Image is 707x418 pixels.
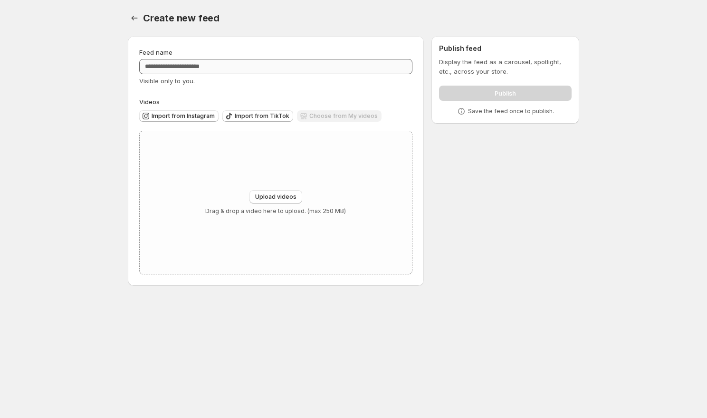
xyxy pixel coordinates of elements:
[235,112,289,120] span: Import from TikTok
[222,110,293,122] button: Import from TikTok
[468,107,554,115] p: Save the feed once to publish.
[139,49,172,56] span: Feed name
[139,110,219,122] button: Import from Instagram
[139,77,195,85] span: Visible only to you.
[439,44,572,53] h2: Publish feed
[205,207,346,215] p: Drag & drop a video here to upload. (max 250 MB)
[139,98,160,106] span: Videos
[143,12,220,24] span: Create new feed
[152,112,215,120] span: Import from Instagram
[249,190,302,204] button: Upload videos
[128,11,141,25] button: Settings
[255,193,296,201] span: Upload videos
[439,57,572,76] p: Display the feed as a carousel, spotlight, etc., across your store.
